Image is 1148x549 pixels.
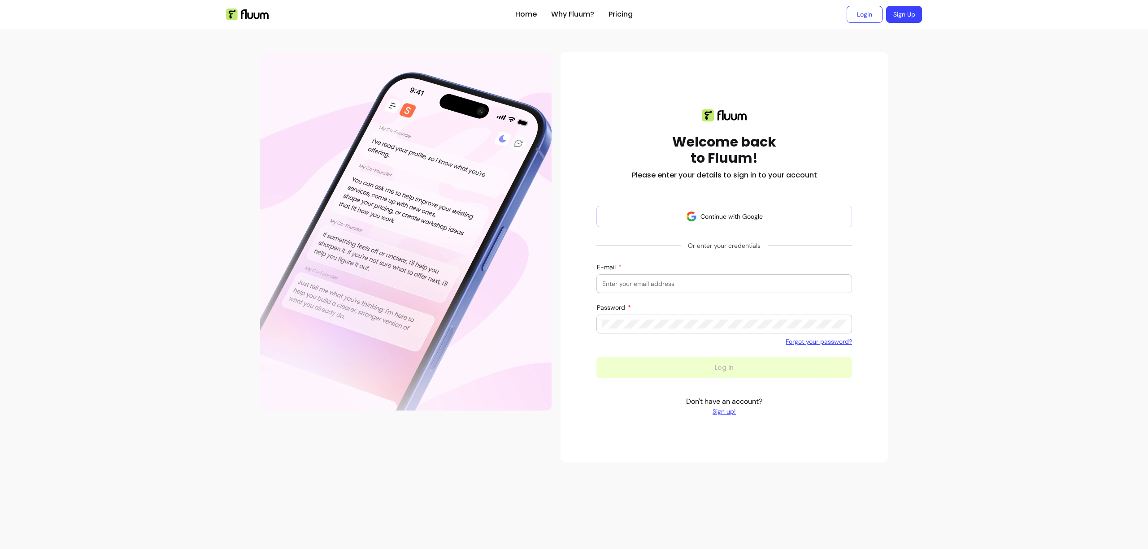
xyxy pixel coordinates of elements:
[597,303,627,311] span: Password
[686,407,762,416] a: Sign up!
[686,396,762,416] p: Don't have an account?
[672,134,776,166] h1: Welcome back to Fluum!
[515,9,537,20] a: Home
[609,9,633,20] a: Pricing
[551,9,594,20] a: Why Fluum?
[686,211,697,222] img: avatar
[886,6,922,23] a: Sign Up
[596,206,852,227] button: Continue with Google
[602,320,846,329] input: Password
[681,238,768,254] span: Or enter your credentials
[597,263,617,271] span: E-mail
[632,170,817,181] h2: Please enter your details to sign in to your account
[847,6,883,23] a: Login
[602,279,846,288] input: E-mail
[226,9,269,20] img: Fluum Logo
[786,337,852,346] a: Forgot your password?
[702,109,747,121] img: Fluum logo
[260,52,552,411] div: Illustration of Fluum AI Co-Founder on a smartphone, showing AI chat guidance that helps freelanc...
